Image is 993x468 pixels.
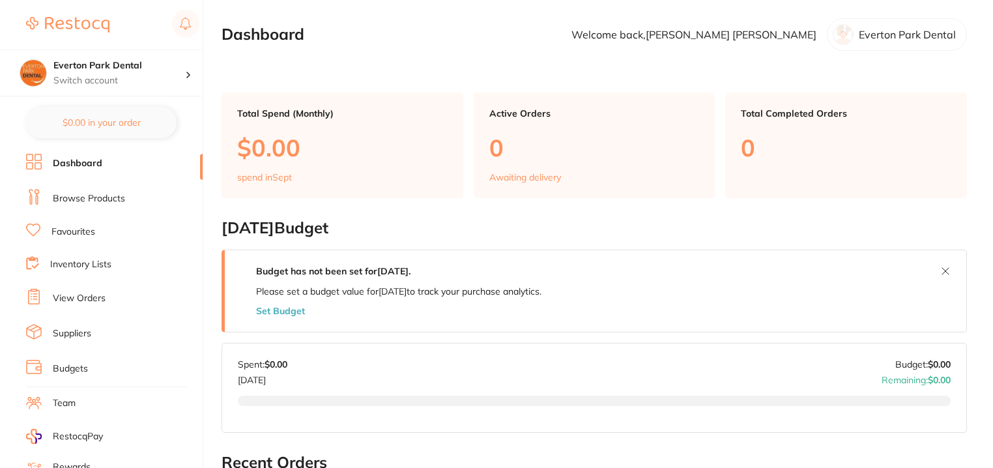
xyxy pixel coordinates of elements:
[256,306,305,316] button: Set Budget
[26,17,109,33] img: Restocq Logo
[489,172,561,183] p: Awaiting delivery
[928,374,951,386] strong: $0.00
[489,108,700,119] p: Active Orders
[237,172,292,183] p: spend in Sept
[26,107,177,138] button: $0.00 in your order
[238,359,287,370] p: Spent:
[53,327,91,340] a: Suppliers
[489,134,700,161] p: 0
[53,157,102,170] a: Dashboard
[53,192,125,205] a: Browse Products
[20,60,46,86] img: Everton Park Dental
[237,134,448,161] p: $0.00
[53,397,76,410] a: Team
[222,93,463,198] a: Total Spend (Monthly)$0.00spend inSept
[741,134,951,161] p: 0
[53,59,185,72] h4: Everton Park Dental
[928,358,951,370] strong: $0.00
[238,370,287,385] p: [DATE]
[741,108,951,119] p: Total Completed Orders
[265,358,287,370] strong: $0.00
[882,370,951,385] p: Remaining:
[26,429,42,444] img: RestocqPay
[26,10,109,40] a: Restocq Logo
[222,219,967,237] h2: [DATE] Budget
[53,292,106,305] a: View Orders
[256,265,410,277] strong: Budget has not been set for [DATE] .
[859,29,956,40] p: Everton Park Dental
[50,258,111,271] a: Inventory Lists
[53,430,103,443] span: RestocqPay
[53,362,88,375] a: Budgets
[222,25,304,44] h2: Dashboard
[895,359,951,370] p: Budget:
[725,93,967,198] a: Total Completed Orders0
[256,286,541,297] p: Please set a budget value for [DATE] to track your purchase analytics.
[51,226,95,239] a: Favourites
[237,108,448,119] p: Total Spend (Monthly)
[53,74,185,87] p: Switch account
[571,29,816,40] p: Welcome back, [PERSON_NAME] [PERSON_NAME]
[26,429,103,444] a: RestocqPay
[474,93,715,198] a: Active Orders0Awaiting delivery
